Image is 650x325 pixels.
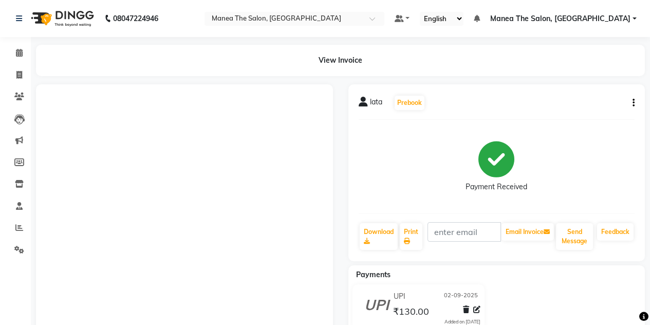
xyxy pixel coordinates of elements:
input: enter email [428,222,502,242]
span: ₹130.00 [393,305,429,320]
span: 02-09-2025 [444,291,478,302]
span: UPI [394,291,405,302]
div: Payment Received [466,182,527,192]
span: Payments [356,270,391,279]
span: lata [370,97,382,111]
a: Print [400,223,422,250]
span: Manea The Salon, [GEOGRAPHIC_DATA] [490,13,630,24]
a: Download [360,223,398,250]
button: Send Message [556,223,593,250]
div: View Invoice [36,45,645,76]
button: Prebook [395,96,424,110]
img: logo [26,4,97,33]
button: Email Invoice [502,223,554,241]
a: Feedback [597,223,634,241]
b: 08047224946 [113,4,158,33]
